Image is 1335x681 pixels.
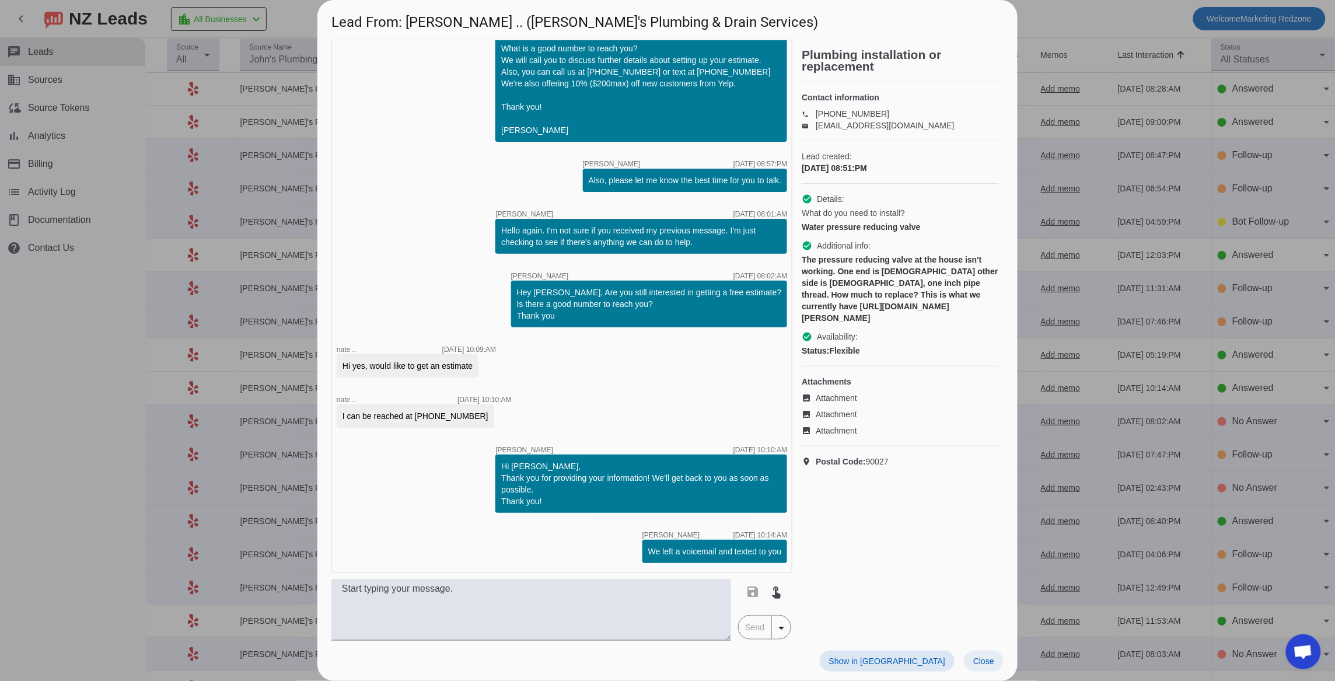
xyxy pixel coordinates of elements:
[442,346,496,353] div: [DATE] 10:09:AM
[343,360,473,372] div: Hi yes, would like to get an estimate
[817,240,871,252] span: Additional info:
[802,92,999,103] h4: Contact information
[802,408,999,420] a: Attachment
[802,111,816,117] mat-icon: phone
[802,49,1004,72] h2: Plumbing installation or replacement
[583,160,641,167] span: [PERSON_NAME]
[816,425,857,436] span: Attachment
[642,532,700,539] span: [PERSON_NAME]
[816,109,889,118] a: [PHONE_NUMBER]
[964,651,1004,672] button: Close
[495,211,553,218] span: [PERSON_NAME]
[802,426,816,435] mat-icon: image
[733,160,787,167] div: [DATE] 08:57:PM
[816,457,866,466] strong: Postal Code:
[802,346,829,355] strong: Status:
[802,392,999,404] a: Attachment
[820,651,955,672] button: Show in [GEOGRAPHIC_DATA]
[802,207,905,219] span: What do you need to install?
[1286,634,1321,669] div: Open chat
[802,151,999,162] span: Lead created:
[770,585,784,599] mat-icon: touch_app
[511,273,569,280] span: [PERSON_NAME]
[802,393,816,403] mat-icon: image
[517,287,782,322] div: Hey [PERSON_NAME], Are you still interested in getting a free estimate? Is there a good number to...
[817,331,858,343] span: Availability:
[343,410,488,422] div: I can be reached at [PHONE_NUMBER]
[802,376,999,387] h4: Attachments
[501,225,781,248] div: Hello again. I'm not sure if you received my previous message. I'm just checking to see if there'...
[733,273,787,280] div: [DATE] 08:02:AM
[802,194,812,204] mat-icon: check_circle
[802,410,816,419] mat-icon: image
[816,392,857,404] span: Attachment
[501,460,781,507] div: Hi [PERSON_NAME], Thank you for providing your information! We'll get back to you as soon as poss...
[816,456,889,467] span: 90027
[802,254,999,324] div: The pressure reducing valve at the house isn't working. One end is [DEMOGRAPHIC_DATA] other side ...
[829,656,945,666] span: Show in [GEOGRAPHIC_DATA]
[802,425,999,436] a: Attachment
[733,211,787,218] div: [DATE] 08:01:AM
[802,162,999,174] div: [DATE] 08:51:PM
[802,457,816,466] mat-icon: location_on
[817,193,844,205] span: Details:
[802,221,999,233] div: Water pressure reducing valve
[802,240,812,251] mat-icon: check_circle
[589,174,782,186] div: Also, please let me know the best time for you to talk.​
[495,446,553,453] span: [PERSON_NAME]
[973,656,994,666] span: Close
[733,532,787,539] div: [DATE] 10:14:AM
[802,331,812,342] mat-icon: check_circle
[816,121,954,130] a: [EMAIL_ADDRESS][DOMAIN_NAME]
[802,345,999,357] div: Flexible
[337,345,356,354] span: nate ..
[733,446,787,453] div: [DATE] 10:10:AM
[774,621,788,635] mat-icon: arrow_drop_down
[802,123,816,128] mat-icon: email
[457,396,511,403] div: [DATE] 10:10:AM
[337,396,356,404] span: nate ..
[816,408,857,420] span: Attachment
[648,546,782,557] div: We left a voicemail and texted to you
